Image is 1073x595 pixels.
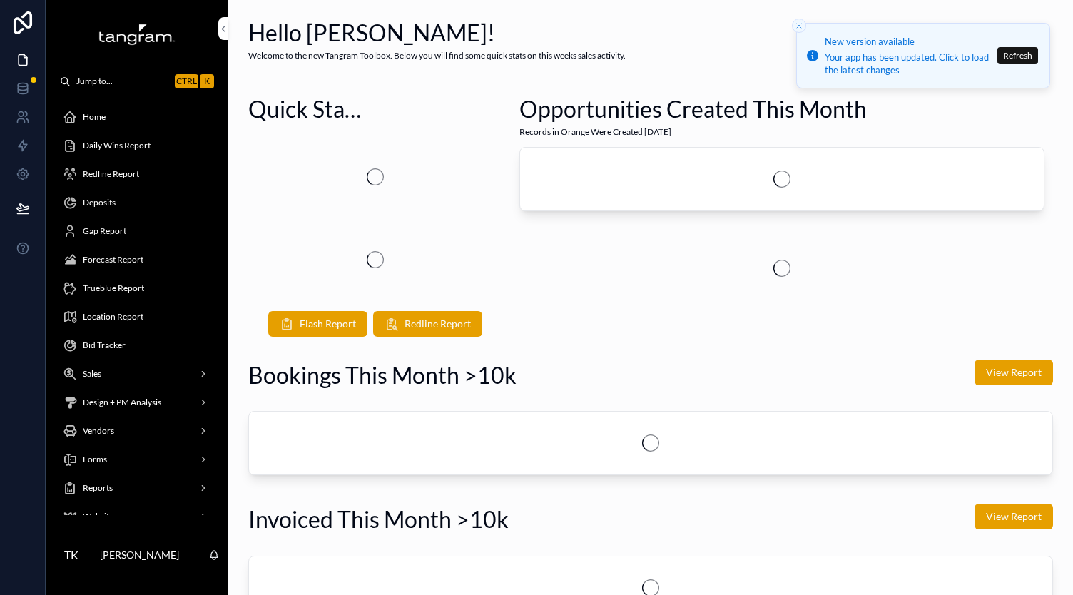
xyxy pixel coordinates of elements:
[54,275,220,301] a: Trueblue Report
[46,94,228,515] div: scrollable content
[54,361,220,387] a: Sales
[519,126,867,138] span: Records in Orange Were Created [DATE]
[986,365,1042,380] span: View Report
[997,47,1038,64] button: Refresh
[83,197,116,208] span: Deposits
[83,283,144,294] span: Trueblue Report
[248,93,362,126] h1: Quick Stats
[175,74,198,88] span: Ctrl
[54,104,220,130] a: Home
[100,548,179,562] p: [PERSON_NAME]
[825,51,993,76] div: Your app has been updated. Click to load the latest changes
[975,360,1053,385] button: View Report
[83,168,139,180] span: Redline Report
[76,76,169,87] span: Jump to...
[54,504,220,529] a: Website
[373,311,482,337] button: Redline Report
[83,111,106,123] span: Home
[519,93,867,126] h1: Opportunities Created This Month
[54,418,220,444] a: Vendors
[54,68,220,94] button: Jump to...CtrlK
[83,454,107,465] span: Forms
[83,397,161,408] span: Design + PM Analysis
[83,511,113,522] span: Website
[268,311,367,337] button: Flash Report
[792,19,806,33] button: Close toast
[54,161,220,187] a: Redline Report
[83,140,151,151] span: Daily Wins Report
[83,254,143,265] span: Forecast Report
[83,368,101,380] span: Sales
[300,317,356,331] span: Flash Report
[248,17,626,49] h1: Hello [PERSON_NAME]!
[54,475,220,501] a: Reports
[54,390,220,415] a: Design + PM Analysis
[83,425,114,437] span: Vendors
[83,225,126,237] span: Gap Report
[405,317,471,331] span: Redline Report
[54,218,220,244] a: Gap Report
[98,23,176,46] img: App logo
[248,360,517,392] h1: Bookings This Month >10k
[83,482,113,494] span: Reports
[248,49,626,62] p: Welcome to the new Tangram Toolbox. Below you will find some quick stats on this weeks sales acti...
[54,190,220,215] a: Deposits
[54,247,220,273] a: Forecast Report
[83,311,143,322] span: Location Report
[83,340,126,351] span: Bid Tracker
[201,76,213,87] span: K
[54,332,220,358] a: Bid Tracker
[64,546,78,564] span: TK
[975,504,1053,529] button: View Report
[986,509,1042,524] span: View Report
[54,447,220,472] a: Forms
[248,504,509,536] h1: Invoiced This Month >10k
[54,133,220,158] a: Daily Wins Report
[54,304,220,330] a: Location Report
[825,35,993,49] div: New version available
